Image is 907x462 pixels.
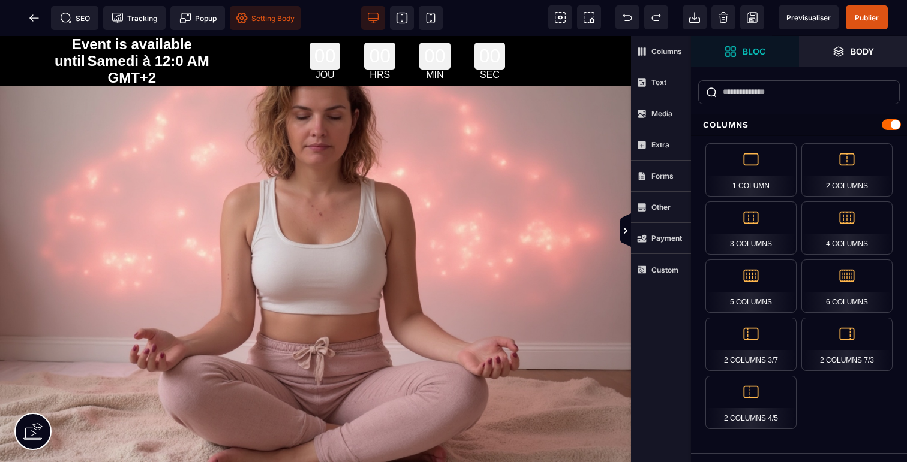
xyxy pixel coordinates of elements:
span: Popup [179,12,217,24]
strong: Forms [651,171,674,180]
strong: Payment [651,234,682,243]
span: Tracking [112,12,157,24]
strong: Custom [651,265,678,274]
span: Samedi à 12:0 AM GMT+2 [88,17,209,50]
span: View components [548,5,572,29]
div: 5 Columns [705,259,797,313]
span: Setting Body [236,12,295,24]
span: Screenshot [577,5,601,29]
span: Preview [779,5,839,29]
div: JOU [310,34,341,44]
span: Publier [855,13,879,22]
strong: Media [651,109,672,118]
div: 2 Columns [801,143,893,197]
span: Open Layer Manager [799,36,907,67]
strong: Body [851,47,874,56]
div: 00 [419,7,451,34]
span: Previsualiser [786,13,831,22]
div: 3 Columns [705,201,797,255]
strong: Bloc [743,47,765,56]
div: 00 [364,7,395,34]
div: 2 Columns 7/3 [801,318,893,371]
div: 1 Column [705,143,797,197]
div: 2 Columns 4/5 [705,376,797,429]
div: MIN [419,34,451,44]
div: 6 Columns [801,259,893,313]
div: SEC [474,34,506,44]
strong: Extra [651,140,669,149]
strong: Text [651,78,666,87]
div: 00 [310,7,341,34]
div: 2 Columns 3/7 [705,318,797,371]
span: SEO [60,12,90,24]
span: Open Blocks [691,36,799,67]
strong: Other [651,203,671,212]
strong: Columns [651,47,682,56]
div: Columns [691,114,907,136]
div: 4 Columns [801,201,893,255]
div: 00 [474,7,506,34]
div: HRS [364,34,395,44]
